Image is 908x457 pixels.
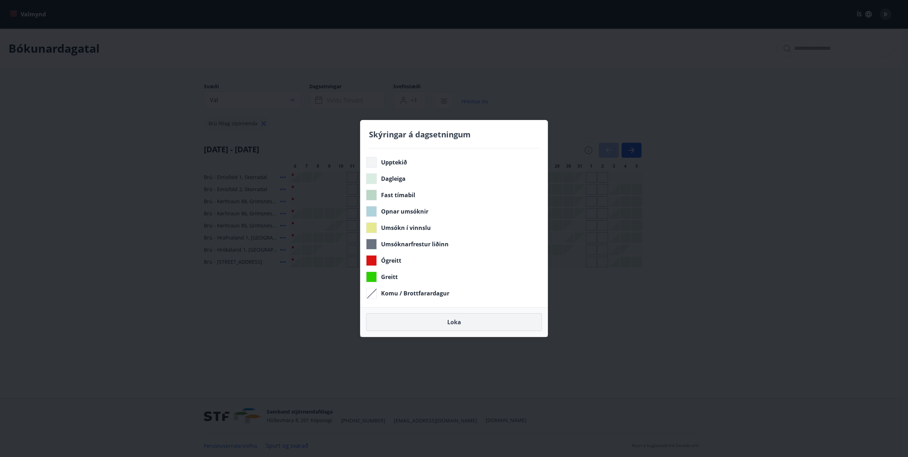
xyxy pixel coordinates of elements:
span: Umsókn í vinnslu [381,224,431,232]
span: Greitt [381,273,398,281]
button: Loka [366,313,542,331]
span: Opnar umsóknir [381,208,428,215]
span: Upptekið [381,158,407,166]
span: Dagleiga [381,175,406,183]
h4: Skýringar á dagsetningum [369,129,539,140]
span: Umsóknarfrestur liðinn [381,240,449,248]
span: Ógreitt [381,257,401,264]
span: Komu / Brottfarardagur [381,289,449,297]
span: Fast tímabil [381,191,415,199]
